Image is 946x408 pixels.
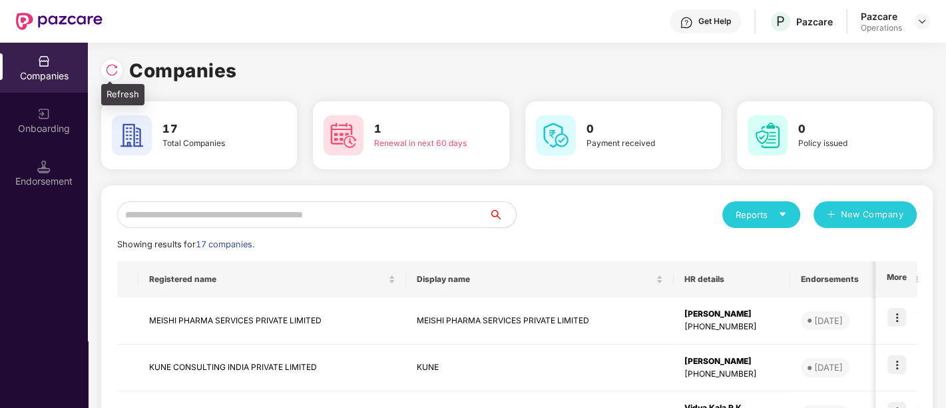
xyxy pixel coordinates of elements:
th: Registered name [138,261,406,297]
img: svg+xml;base64,PHN2ZyBpZD0iQ29tcGFuaWVzIiB4bWxucz0iaHR0cDovL3d3dy53My5vcmcvMjAwMC9zdmciIHdpZHRoPS... [37,55,51,68]
div: Renewal in next 60 days [374,137,471,150]
div: Refresh [101,84,144,105]
img: New Pazcare Logo [16,13,103,30]
span: caret-down [778,210,787,219]
td: KUNE [406,345,674,392]
span: Registered name [149,274,385,285]
th: More [875,261,917,297]
td: KUNE CONSULTING INDIA PRIVATE LIMITED [138,345,406,392]
img: svg+xml;base64,PHN2ZyBpZD0iSGVscC0zMngzMiIgeG1sbnM9Imh0dHA6Ly93d3cudzMub3JnLzIwMDAvc3ZnIiB3aWR0aD... [680,16,693,29]
span: P [776,13,785,29]
span: New Company [841,208,904,221]
div: [PHONE_NUMBER] [684,321,780,333]
img: svg+xml;base64,PHN2ZyB3aWR0aD0iMTQuNSIgaGVpZ2h0PSIxNC41IiB2aWV3Qm94PSIwIDAgMTYgMTYiIGZpbGw9Im5vbm... [37,160,51,173]
h3: 1 [374,121,471,138]
img: svg+xml;base64,PHN2ZyB4bWxucz0iaHR0cDovL3d3dy53My5vcmcvMjAwMC9zdmciIHdpZHRoPSI2MCIgaGVpZ2h0PSI2MC... [324,115,363,155]
td: MEISHI PHARMA SERVICES PRIVATE LIMITED [406,297,674,345]
img: svg+xml;base64,PHN2ZyB4bWxucz0iaHR0cDovL3d3dy53My5vcmcvMjAwMC9zdmciIHdpZHRoPSI2MCIgaGVpZ2h0PSI2MC... [112,115,152,155]
h3: 0 [798,121,895,138]
div: [DATE] [814,361,843,374]
div: Payment received [587,137,684,150]
div: Policy issued [798,137,895,150]
button: plusNew Company [814,201,917,228]
img: svg+xml;base64,PHN2ZyBpZD0iRHJvcGRvd24tMzJ4MzIiIHhtbG5zPSJodHRwOi8vd3d3LnczLm9yZy8yMDAwL3N2ZyIgd2... [917,16,927,27]
img: icon [887,355,906,374]
span: Showing results for [117,239,254,249]
div: [PERSON_NAME] [684,355,780,368]
span: 17 companies. [196,239,254,249]
h3: 0 [587,121,684,138]
div: Pazcare [796,15,833,28]
div: Pazcare [861,10,902,23]
img: svg+xml;base64,PHN2ZyB4bWxucz0iaHR0cDovL3d3dy53My5vcmcvMjAwMC9zdmciIHdpZHRoPSI2MCIgaGVpZ2h0PSI2MC... [536,115,576,155]
span: Endorsements [801,274,877,285]
span: Display name [417,274,653,285]
th: HR details [674,261,790,297]
img: svg+xml;base64,PHN2ZyB4bWxucz0iaHR0cDovL3d3dy53My5vcmcvMjAwMC9zdmciIHdpZHRoPSI2MCIgaGVpZ2h0PSI2MC... [748,115,788,155]
div: Operations [861,23,902,33]
img: icon [887,308,906,327]
img: svg+xml;base64,PHN2ZyBpZD0iUmVsb2FkLTMyeDMyIiB4bWxucz0iaHR0cDovL3d3dy53My5vcmcvMjAwMC9zdmciIHdpZH... [105,63,118,77]
button: search [489,201,517,228]
div: [DATE] [814,314,843,327]
div: [PERSON_NAME] [684,308,780,321]
img: svg+xml;base64,PHN2ZyB3aWR0aD0iMjAiIGhlaWdodD0iMjAiIHZpZXdCb3g9IjAgMCAyMCAyMCIgZmlsbD0ibm9uZSIgeG... [37,107,51,121]
h3: 17 [162,121,260,138]
td: MEISHI PHARMA SERVICES PRIVATE LIMITED [138,297,406,345]
span: plus [827,210,835,221]
h1: Companies [129,56,237,85]
div: [PHONE_NUMBER] [684,368,780,381]
div: Total Companies [162,137,260,150]
th: Display name [406,261,674,297]
span: search [489,209,516,220]
div: Get Help [698,16,731,27]
div: Reports [736,208,787,221]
